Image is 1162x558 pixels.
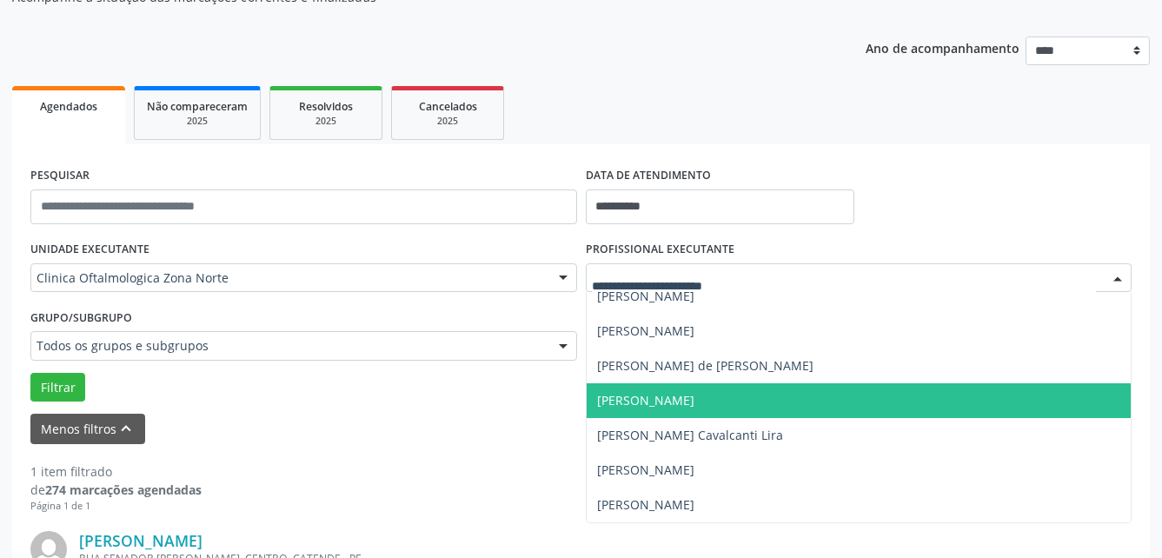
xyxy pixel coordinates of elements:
[597,392,694,409] span: [PERSON_NAME]
[597,427,783,443] span: [PERSON_NAME] Cavalcanti Lira
[866,37,1019,58] p: Ano de acompanhamento
[597,496,694,513] span: [PERSON_NAME]
[147,99,248,114] span: Não compareceram
[30,499,202,514] div: Página 1 de 1
[79,531,203,550] a: [PERSON_NAME]
[147,115,248,128] div: 2025
[597,288,694,304] span: [PERSON_NAME]
[30,414,145,444] button: Menos filtroskeyboard_arrow_up
[30,163,90,189] label: PESQUISAR
[40,99,97,114] span: Agendados
[586,163,711,189] label: DATA DE ATENDIMENTO
[37,269,541,287] span: Clinica Oftalmologica Zona Norte
[30,481,202,499] div: de
[282,115,369,128] div: 2025
[37,337,541,355] span: Todos os grupos e subgrupos
[30,236,149,263] label: UNIDADE EXECUTANTE
[404,115,491,128] div: 2025
[116,419,136,438] i: keyboard_arrow_up
[30,462,202,481] div: 1 item filtrado
[597,462,694,478] span: [PERSON_NAME]
[45,482,202,498] strong: 274 marcações agendadas
[299,99,353,114] span: Resolvidos
[419,99,477,114] span: Cancelados
[597,322,694,339] span: [PERSON_NAME]
[586,236,734,263] label: PROFISSIONAL EXECUTANTE
[597,357,813,374] span: [PERSON_NAME] de [PERSON_NAME]
[30,373,85,402] button: Filtrar
[30,304,132,331] label: Grupo/Subgrupo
